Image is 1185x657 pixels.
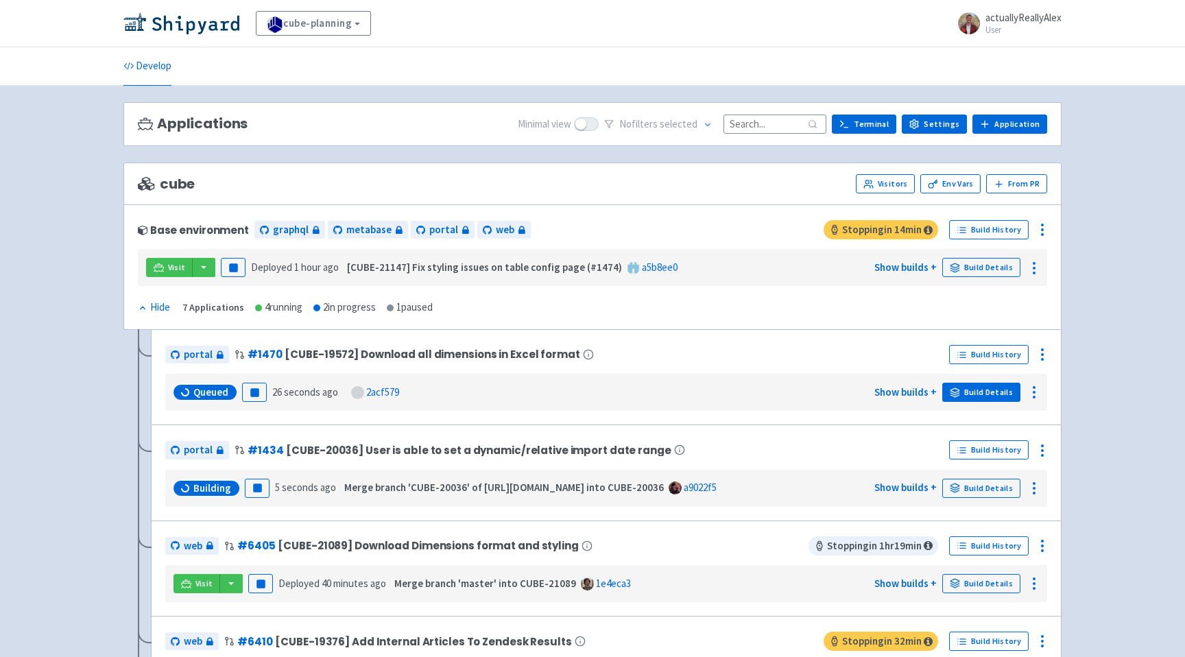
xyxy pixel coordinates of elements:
span: Deployed [278,577,386,590]
a: Build History [949,440,1029,459]
a: portal [165,346,229,364]
a: web [165,632,219,651]
a: metabase [328,221,408,239]
span: portal [184,442,213,458]
span: graphql [273,222,309,238]
div: Hide [138,300,170,315]
span: Stopping in 1 hr 19 min [809,536,938,556]
time: 1 hour ago [294,261,339,274]
a: Visitors [856,174,915,193]
span: [CUBE-19572] Download all dimensions in Excel format [285,348,579,360]
a: 1e4eca3 [596,577,631,590]
button: Pause [245,479,270,498]
a: Visit [173,574,220,593]
a: Build History [949,536,1029,556]
a: Build Details [942,479,1020,498]
span: Building [193,481,231,495]
span: portal [429,222,458,238]
a: Build History [949,345,1029,364]
div: 1 paused [387,300,433,315]
a: 2acf579 [366,385,399,398]
button: From PR [986,174,1047,193]
a: #1470 [248,347,282,361]
h3: Applications [138,116,248,132]
time: 5 seconds ago [275,481,336,494]
span: actuallyReallyAlex [985,11,1062,24]
div: Base environment [138,224,249,236]
a: Application [972,115,1047,134]
a: Build History [949,632,1029,651]
span: cube [138,176,195,192]
span: Queued [193,385,228,399]
a: Show builds + [874,577,937,590]
a: Build History [949,220,1029,239]
strong: Merge branch 'master' into CUBE-21089 [394,577,576,590]
a: Develop [123,47,171,86]
a: portal [165,441,229,459]
span: Visit [168,262,186,273]
a: #6405 [237,538,275,553]
a: a5b8ee0 [642,261,678,274]
time: 26 seconds ago [272,385,338,398]
button: Pause [242,383,267,402]
span: portal [184,347,213,363]
span: Minimal view [518,117,571,132]
a: Visit [146,258,193,277]
a: portal [411,221,475,239]
a: Settings [902,115,967,134]
a: web [165,537,219,556]
span: Deployed [251,261,339,274]
a: actuallyReallyAlex User [950,12,1062,34]
input: Search... [723,115,826,133]
span: selected [660,117,697,130]
button: Hide [138,300,171,315]
a: a9022f5 [684,481,717,494]
span: Stopping in 32 min [824,632,938,651]
a: Show builds + [874,385,937,398]
img: Shipyard logo [123,12,239,34]
span: [CUBE-20036] User is able to set a dynamic/relative import date range [286,444,671,456]
a: Show builds + [874,261,937,274]
strong: [CUBE-21147] Fix styling issues on table config page (#1474) [347,261,622,274]
strong: Merge branch 'CUBE-20036' of [URL][DOMAIN_NAME] into CUBE-20036 [344,481,664,494]
span: web [496,222,514,238]
div: 7 Applications [182,300,244,315]
button: Pause [248,574,273,593]
a: #1434 [248,443,283,457]
div: 4 running [255,300,302,315]
a: web [477,221,531,239]
a: graphql [254,221,325,239]
a: Build Details [942,383,1020,402]
a: Build Details [942,574,1020,593]
span: No filter s [619,117,697,132]
span: [CUBE-19376] Add Internal Articles To Zendesk Results [275,636,571,647]
span: web [184,538,202,554]
span: web [184,634,202,649]
time: 40 minutes ago [322,577,386,590]
small: User [985,25,1062,34]
span: [CUBE-21089] Download Dimensions format and styling [278,540,578,551]
a: Env Vars [920,174,981,193]
span: metabase [346,222,392,238]
a: #6410 [237,634,272,649]
a: Show builds + [874,481,937,494]
a: Terminal [832,115,896,134]
span: Stopping in 14 min [824,220,938,239]
span: Visit [195,578,213,589]
button: Pause [221,258,246,277]
a: Build Details [942,258,1020,277]
div: 2 in progress [313,300,376,315]
a: cube-planning [256,11,371,36]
